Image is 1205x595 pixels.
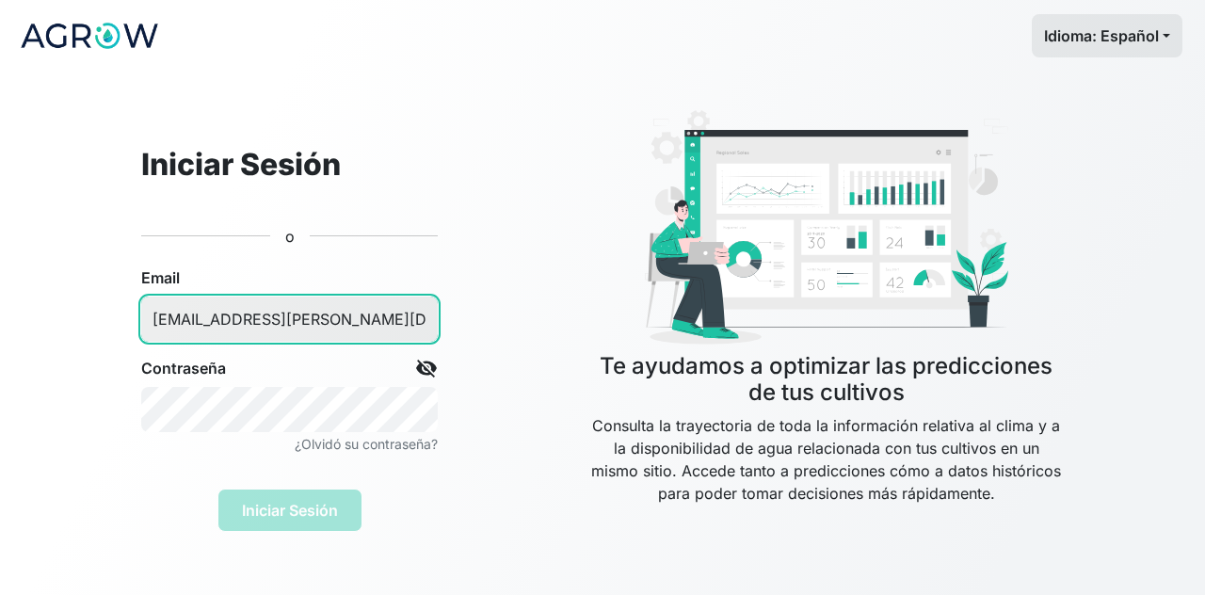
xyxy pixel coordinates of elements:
[588,353,1064,408] h4: Te ayudamos a optimizar las predicciones de tus cultivos
[415,357,438,379] span: visibility_off
[141,297,438,342] input: Ingrese su email
[141,357,226,379] label: Contraseña
[141,147,438,183] h2: Iniciar Sesión
[588,414,1064,550] p: Consulta la trayectoria de toda la información relativa al clima y a la disponibilidad de agua re...
[1032,14,1182,57] button: Idioma: Español
[141,266,180,289] label: Email
[285,225,295,248] p: o
[19,12,160,59] img: logo
[295,436,438,452] small: ¿Olvidó su contraseña?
